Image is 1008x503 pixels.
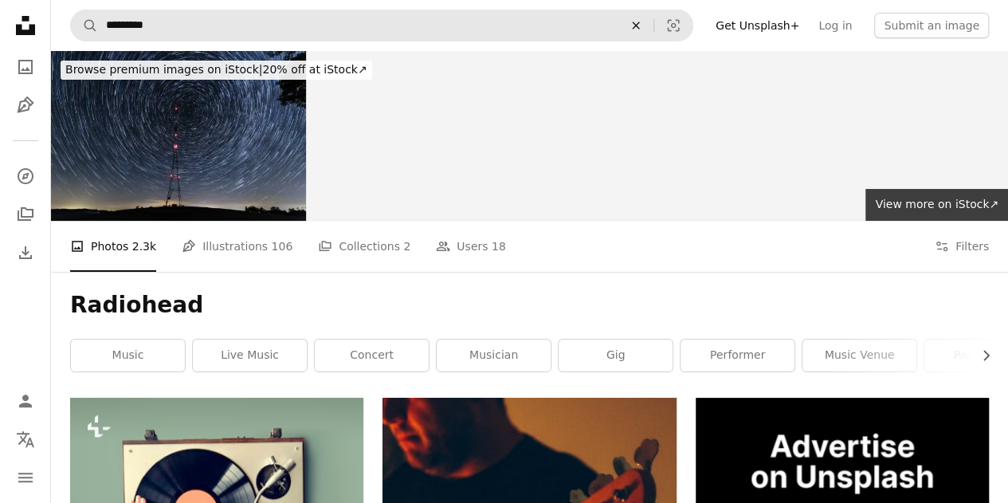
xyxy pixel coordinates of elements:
h1: Radiohead [70,291,989,320]
a: Log in [809,13,861,38]
button: Submit an image [874,13,989,38]
a: Home — Unsplash [10,10,41,45]
a: musician [437,340,551,371]
a: Collections 2 [318,221,410,272]
span: 20% off at iStock ↗ [65,63,367,76]
span: 106 [272,238,293,255]
a: Get Unsplash+ [706,13,809,38]
button: Search Unsplash [71,10,98,41]
a: Collections [10,198,41,230]
button: Language [10,423,41,455]
span: Browse premium images on iStock | [65,63,262,76]
button: Filters [935,221,989,272]
button: Menu [10,462,41,493]
button: scroll list to the right [971,340,989,371]
a: Explore [10,160,41,192]
form: Find visuals sitewide [70,10,693,41]
a: Users 18 [436,221,506,272]
a: gig [559,340,673,371]
a: live music [193,340,307,371]
span: 18 [492,238,506,255]
a: Illustrations 106 [182,221,292,272]
a: music venue [802,340,916,371]
span: View more on iStock ↗ [875,198,998,210]
span: 2 [403,238,410,255]
a: music [71,340,185,371]
a: Photos [10,51,41,83]
a: Log in / Sign up [10,385,41,417]
a: Download History [10,237,41,269]
img: Radiohead [51,51,306,221]
a: View more on iStock↗ [865,189,1008,221]
a: concert [315,340,429,371]
a: Illustrations [10,89,41,121]
a: Browse premium images on iStock|20% off at iStock↗ [51,51,382,89]
button: Clear [618,10,653,41]
button: Visual search [654,10,692,41]
a: performer [680,340,794,371]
